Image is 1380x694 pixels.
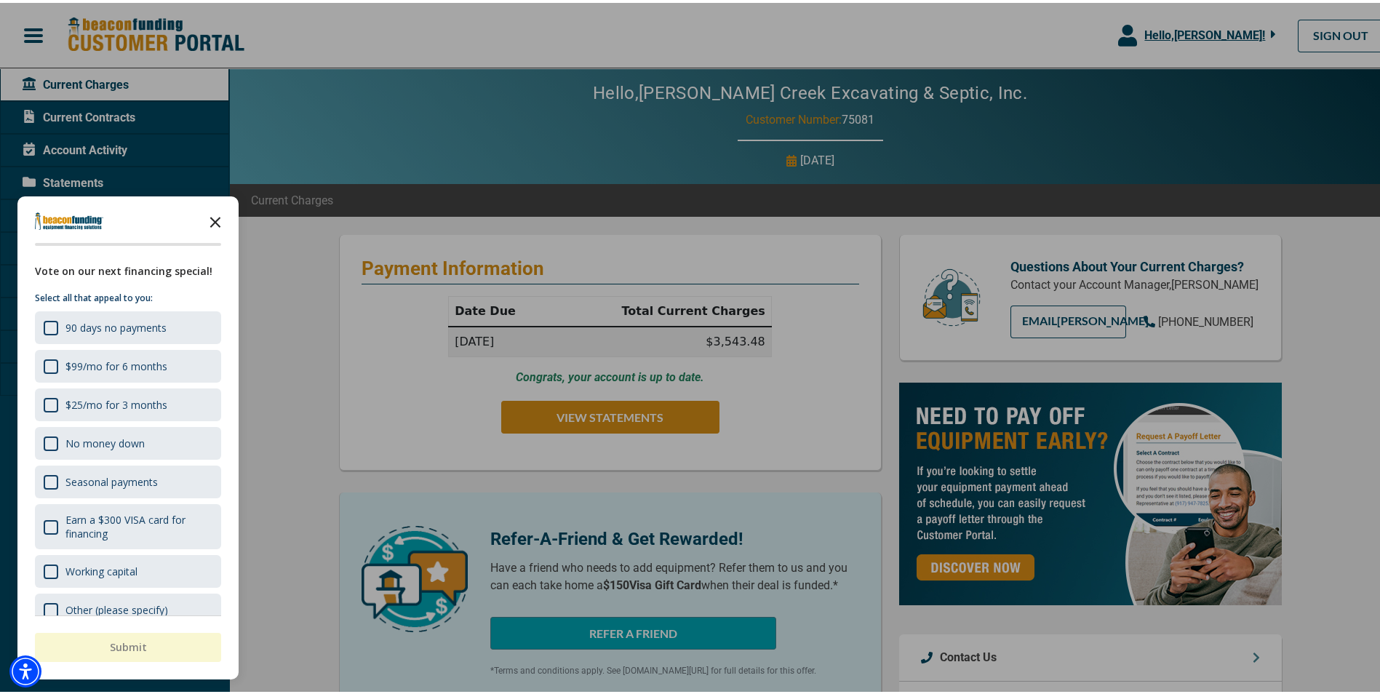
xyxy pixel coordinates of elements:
[65,395,167,409] div: $25/mo for 3 months
[35,386,221,418] div: $25/mo for 3 months
[35,630,221,659] button: Submit
[35,591,221,623] div: Other (please specify)
[65,356,167,370] div: $99/mo for 6 months
[65,472,158,486] div: Seasonal payments
[35,501,221,546] div: Earn a $300 VISA card for financing
[201,204,230,233] button: Close the survey
[65,434,145,447] div: No money down
[65,600,168,614] div: Other (please specify)
[35,260,221,276] div: Vote on our next financing special!
[65,562,137,575] div: Working capital
[35,424,221,457] div: No money down
[65,318,167,332] div: 90 days no payments
[35,210,103,227] img: Company logo
[35,308,221,341] div: 90 days no payments
[35,463,221,495] div: Seasonal payments
[65,510,212,538] div: Earn a $300 VISA card for financing
[35,347,221,380] div: $99/mo for 6 months
[17,194,239,677] div: Survey
[9,653,41,685] div: Accessibility Menu
[35,552,221,585] div: Working capital
[35,288,221,303] p: Select all that appeal to you:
